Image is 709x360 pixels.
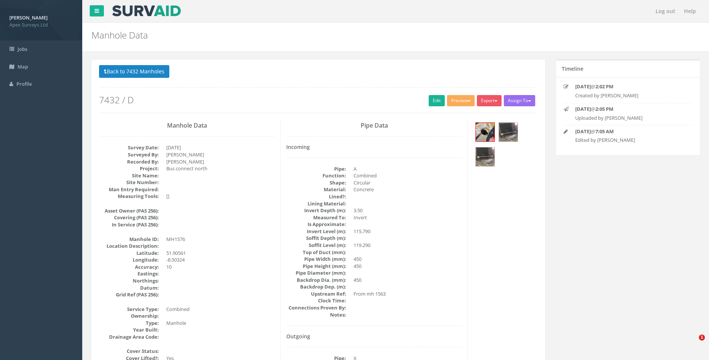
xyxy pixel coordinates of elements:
[286,249,346,256] dt: Top of Duct (mm):
[166,158,275,165] dd: [PERSON_NAME]
[575,137,681,144] p: Edited by [PERSON_NAME]
[354,228,462,235] dd: 115.790
[575,106,681,113] p: @
[575,83,591,90] strong: [DATE]
[166,306,275,313] dd: Combined
[99,312,159,320] dt: Ownership:
[166,256,275,263] dd: -8.50324
[99,179,159,186] dt: Site Number:
[166,165,275,172] dd: Bus connect north
[99,207,159,214] dt: Asset Owner (PAS 256):
[99,326,159,333] dt: Year Built:
[99,151,159,158] dt: Surveyed By:
[286,207,346,214] dt: Invert Depth (m):
[99,236,159,243] dt: Manhole ID:
[18,63,28,70] span: Map
[99,270,159,277] dt: Eastings:
[286,179,346,186] dt: Shape:
[286,144,462,150] h4: Incoming
[575,115,681,122] p: Uploaded by [PERSON_NAME]
[354,172,462,179] dd: Combined
[286,263,346,270] dt: Pipe Height (mm):
[699,335,705,341] span: 1
[286,122,462,129] h3: Pipe Data
[166,250,275,257] dd: 51.90561
[99,242,159,250] dt: Location Description:
[99,263,159,271] dt: Accuracy:
[99,320,159,327] dt: Type:
[354,290,462,298] dd: From mh 1563
[99,256,159,263] dt: Longitude:
[16,80,32,87] span: Profile
[18,46,27,52] span: Jobs
[575,106,591,112] strong: [DATE]
[499,123,518,141] img: bfc25e8e-d4c8-4d25-b42d-b33b0608e2e3_21685113-b243-ace3-8ed5-b7010e8a9c5c_thumb.jpg
[99,122,275,129] h3: Manhole Data
[99,250,159,257] dt: Latitude:
[286,333,462,339] h4: Outgoing
[99,186,159,193] dt: Man Entry Required:
[99,172,159,179] dt: Site Name:
[99,348,159,355] dt: Cover Status:
[99,284,159,292] dt: Datum:
[286,235,346,242] dt: Soffit Depth (m):
[476,147,494,166] img: bfc25e8e-d4c8-4d25-b42d-b33b0608e2e3_10166be3-7edc-d49c-9312-bc1fd65877a9_thumb.jpg
[684,335,702,353] iframe: Intercom live chat
[99,277,159,284] dt: Northings:
[99,165,159,172] dt: Project:
[286,311,346,318] dt: Notes:
[99,144,159,151] dt: Survey Date:
[286,304,346,311] dt: Connections Proven By:
[429,95,445,106] a: Edit
[9,21,73,28] span: Apex Surveys Ltd
[575,83,681,90] p: @
[595,128,614,135] strong: 7:05 AM
[286,214,346,221] dt: Measured To:
[9,14,47,21] strong: [PERSON_NAME]
[354,263,462,270] dd: 450
[99,193,159,200] dt: Measuring Tools:
[354,179,462,186] dd: Circular
[92,30,597,40] h2: Manhole Data
[286,297,346,304] dt: Clock Time:
[166,193,275,200] dd: []
[166,151,275,158] dd: [PERSON_NAME]
[286,283,346,290] dt: Backdrop Dep. (m):
[447,95,475,106] button: Preview
[354,242,462,249] dd: 119.290
[354,277,462,284] dd: 450
[166,320,275,327] dd: Manhole
[286,277,346,284] dt: Backdrop Dia. (mm):
[595,106,613,112] strong: 2:05 PM
[354,186,462,193] dd: Concrete
[562,66,583,71] h5: Timeline
[99,333,159,341] dt: Drainage Area Code:
[99,306,159,313] dt: Service Type:
[476,123,494,141] img: bfc25e8e-d4c8-4d25-b42d-b33b0608e2e3_738e7c59-d1de-5486-cdcb-50cfef700f56_thumb.jpg
[9,12,73,28] a: [PERSON_NAME] Apex Surveys Ltd
[286,172,346,179] dt: Function:
[99,221,159,228] dt: In Service (PAS 256):
[575,128,591,135] strong: [DATE]
[477,95,502,106] button: Export
[286,228,346,235] dt: Invert Level (m):
[504,95,535,106] button: Assign To
[99,158,159,165] dt: Recorded By:
[575,92,681,99] p: Created by [PERSON_NAME]
[99,291,159,298] dt: Grid Ref (PAS 256):
[354,207,462,214] dd: 3.50
[286,290,346,298] dt: Upstream Ref:
[286,256,346,263] dt: Pipe Width (mm):
[354,214,462,221] dd: Invert
[286,221,346,228] dt: Is Approximate:
[575,128,681,135] p: @
[166,144,275,151] dd: [DATE]
[354,165,462,173] dd: A
[286,186,346,193] dt: Material:
[166,263,275,271] dd: 10
[166,236,275,243] dd: MH1576
[354,256,462,263] dd: 450
[99,214,159,221] dt: Covering (PAS 256):
[99,95,537,105] h2: 7432 / D
[99,65,169,78] button: Back to 7432 Manholes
